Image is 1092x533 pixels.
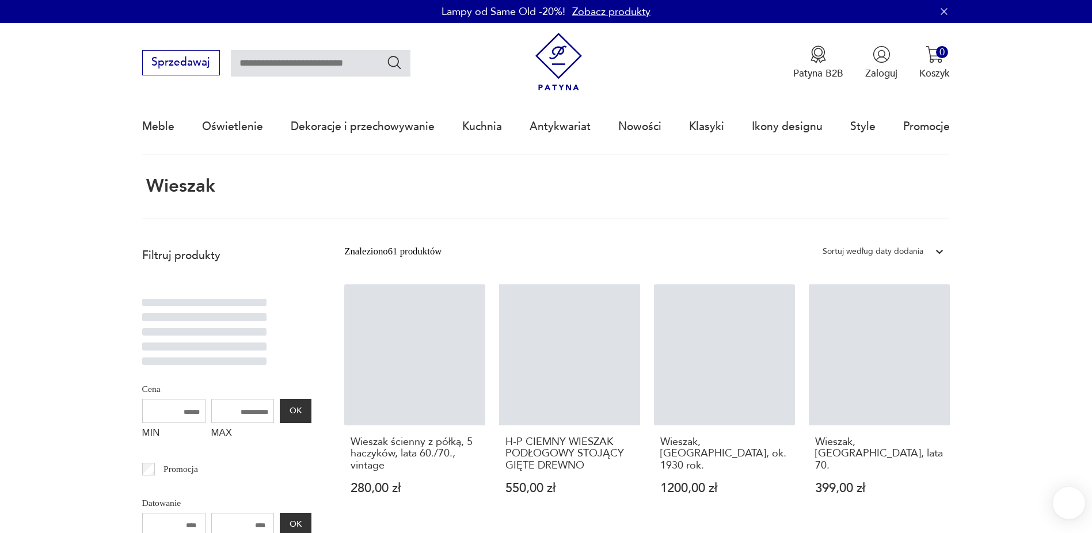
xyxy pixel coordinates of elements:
h1: wieszak [142,177,215,196]
img: Ikona medalu [809,45,827,63]
a: Antykwariat [530,100,591,153]
p: Lampy od Same Old -20%! [442,5,565,19]
button: Sprzedawaj [142,50,220,75]
button: Patyna B2B [793,45,843,80]
a: Wieszak, Europa Zachodnia, ok. 1930 rok.Wieszak, [GEOGRAPHIC_DATA], ok. 1930 rok.1200,00 zł [654,284,795,521]
button: OK [280,399,311,423]
button: Szukaj [386,54,403,71]
a: Kuchnia [462,100,502,153]
h3: H-P CIEMNY WIESZAK PODŁOGOWY STOJĄCY GIĘTE DREWNO [505,436,634,471]
a: Klasyki [689,100,724,153]
p: Patyna B2B [793,67,843,80]
a: Ikona medaluPatyna B2B [793,45,843,80]
p: Filtruj produkty [142,248,311,263]
p: Cena [142,382,311,397]
a: Sprzedawaj [142,59,220,68]
img: Ikonka użytkownika [873,45,891,63]
p: Koszyk [919,67,950,80]
h3: Wieszak ścienny z półką, 5 haczyków, lata 60./70., vintage [351,436,479,471]
a: Wieszak ścienny z półką, 5 haczyków, lata 60./70., vintageWieszak ścienny z półką, 5 haczyków, la... [344,284,485,521]
p: 399,00 zł [815,482,943,494]
img: Ikona koszyka [926,45,943,63]
p: 550,00 zł [505,482,634,494]
a: Nowości [618,100,661,153]
label: MAX [211,423,275,445]
a: Style [850,100,876,153]
iframe: Smartsupp widget button [1053,487,1085,519]
button: Zaloguj [865,45,897,80]
a: Ikony designu [752,100,823,153]
h3: Wieszak, [GEOGRAPHIC_DATA], lata 70. [815,436,943,471]
div: Sortuj według daty dodania [823,244,923,259]
p: Promocja [163,462,198,477]
h3: Wieszak, [GEOGRAPHIC_DATA], ok. 1930 rok. [660,436,789,471]
a: Dekoracje i przechowywanie [291,100,435,153]
p: 280,00 zł [351,482,479,494]
a: Oświetlenie [202,100,263,153]
div: 0 [936,46,948,58]
p: Datowanie [142,496,311,511]
label: MIN [142,423,206,445]
a: Wieszak, Niemcy, lata 70.Wieszak, [GEOGRAPHIC_DATA], lata 70.399,00 zł [809,284,950,521]
a: Promocje [903,100,950,153]
p: Zaloguj [865,67,897,80]
button: 0Koszyk [919,45,950,80]
a: Zobacz produkty [572,5,650,19]
a: Meble [142,100,174,153]
img: Patyna - sklep z meblami i dekoracjami vintage [530,33,588,91]
p: 1200,00 zł [660,482,789,494]
a: H-P CIEMNY WIESZAK PODŁOGOWY STOJĄCY GIĘTE DREWNOH-P CIEMNY WIESZAK PODŁOGOWY STOJĄCY GIĘTE DREWN... [499,284,640,521]
div: Znaleziono 61 produktów [344,244,442,259]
